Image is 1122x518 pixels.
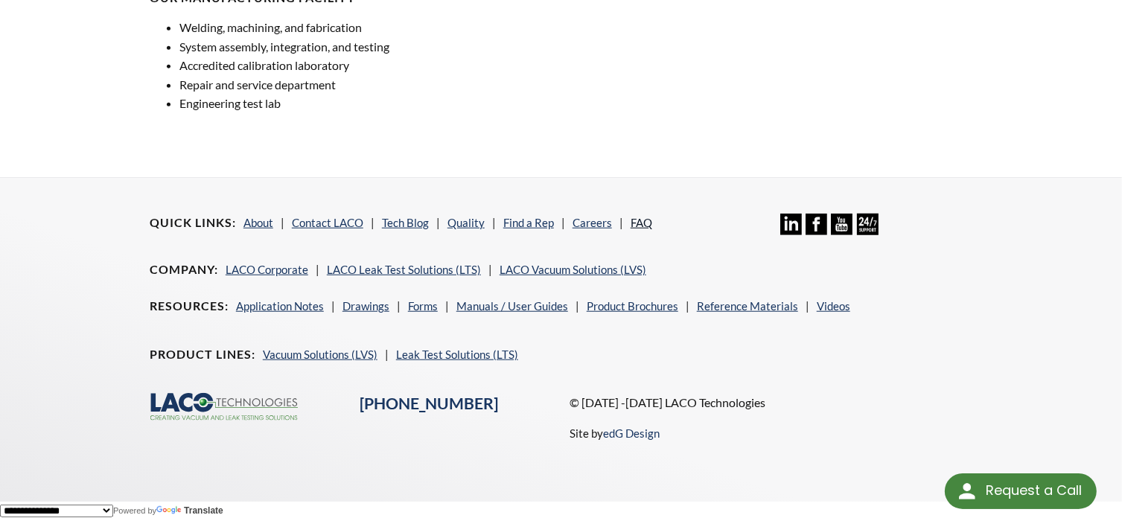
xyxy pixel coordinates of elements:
[396,348,518,361] a: Leak Test Solutions (LTS)
[604,426,660,440] a: edG Design
[503,216,554,229] a: Find a Rep
[179,75,552,95] li: Repair and service department
[150,215,236,231] h4: Quick Links
[327,263,481,276] a: LACO Leak Test Solutions (LTS)
[150,298,229,314] h4: Resources
[817,299,850,313] a: Videos
[570,424,660,442] p: Site by
[573,216,612,229] a: Careers
[447,216,485,229] a: Quality
[342,299,389,313] a: Drawings
[236,299,324,313] a: Application Notes
[179,94,552,113] li: Engineering test lab
[955,479,979,503] img: round button
[360,394,498,413] a: [PHONE_NUMBER]
[292,216,363,229] a: Contact LACO
[179,37,552,57] li: System assembly, integration, and testing
[631,216,652,229] a: FAQ
[857,214,879,235] img: 24/7 Support Icon
[150,262,218,278] h4: Company
[857,224,879,237] a: 24/7 Support
[263,348,377,361] a: Vacuum Solutions (LVS)
[570,393,973,412] p: © [DATE] -[DATE] LACO Technologies
[243,216,273,229] a: About
[408,299,438,313] a: Forms
[150,347,255,362] h4: Product Lines
[500,263,646,276] a: LACO Vacuum Solutions (LVS)
[179,18,552,37] li: Welding, machining, and fabrication
[986,473,1082,508] div: Request a Call
[179,56,552,75] li: Accredited calibration laboratory
[226,263,308,276] a: LACO Corporate
[587,299,678,313] a: Product Brochures
[945,473,1097,509] div: Request a Call
[697,299,798,313] a: Reference Materials
[156,505,223,516] a: Translate
[382,216,429,229] a: Tech Blog
[156,506,184,516] img: Google Translate
[456,299,568,313] a: Manuals / User Guides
